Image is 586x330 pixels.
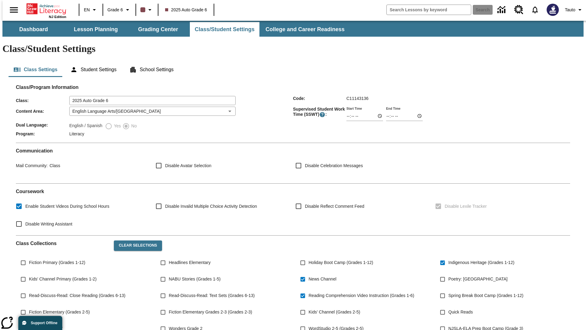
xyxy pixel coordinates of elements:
[105,4,134,15] button: Grade: Grade 6, Select a grade
[16,148,570,178] div: Communication
[448,292,523,299] span: Spring Break Boot Camp (Grades 1-12)
[29,309,90,315] span: Fiction Elementary (Grades 2-5)
[9,62,62,77] button: Class Settings
[16,131,69,136] span: Program :
[49,15,66,19] span: NJ Edition
[387,5,471,15] input: search field
[165,163,212,169] span: Disable Avatar Selection
[169,259,211,266] span: Headlines Elementary
[48,163,60,168] span: Class
[9,62,577,77] div: Class/Student Settings
[81,4,101,15] button: Language: EN, Select a language
[5,1,23,19] button: Open side menu
[69,96,236,105] input: Class
[169,292,255,299] span: Read-Discuss-Read: Text Sets (Grades 6-13)
[65,62,121,77] button: Student Settings
[2,22,350,37] div: SubNavbar
[309,309,360,315] span: Kids' Channel (Grades 2-5)
[16,123,69,127] span: Dual Language :
[25,203,109,210] span: Enable Student Videos During School Hours
[448,309,473,315] span: Quick Reads
[445,203,487,210] span: Disable Lexile Tracker
[84,7,90,13] span: EN
[29,259,85,266] span: Fiction Primary (Grades 1-12)
[128,22,189,37] button: Grading Center
[29,276,96,282] span: Kids' Channel Primary (Grades 1-2)
[3,22,64,37] button: Dashboard
[69,131,84,136] span: Literacy
[346,106,362,111] label: Start Time
[16,109,69,114] span: Content Area :
[261,22,349,37] button: College and Career Readiness
[309,276,336,282] span: News Channel
[565,7,575,13] span: Tauto
[448,259,514,266] span: Indigenous Heritage (Grades 1-12)
[16,148,570,154] h2: Communication
[114,240,162,251] button: Clear Selections
[25,221,72,227] span: Disable Writing Assistant
[448,276,508,282] span: Poetry: [GEOGRAPHIC_DATA]
[16,84,570,90] h2: Class/Program Information
[18,316,62,330] button: Support Offline
[319,112,325,118] button: Supervised Student Work Time is the timeframe when students can take LevelSet and when lessons ar...
[309,259,373,266] span: Holiday Boot Camp (Grades 1-12)
[65,22,126,37] button: Lesson Planning
[130,123,137,129] span: No
[16,90,570,138] div: Class/Program Information
[138,4,156,15] button: Class color is dark brown. Change class color
[305,203,364,210] span: Disable Reflect Comment Feed
[2,21,584,37] div: SubNavbar
[27,3,66,15] a: Home
[346,96,368,101] span: C11143136
[112,123,121,129] span: Yes
[562,4,586,15] button: Profile/Settings
[169,309,252,315] span: Fiction Elementary Grades 2-3 (Grades 2-3)
[16,189,570,230] div: Coursework
[31,321,57,325] span: Support Offline
[309,292,414,299] span: Reading Comprehension Video Instruction (Grades 1-6)
[169,276,221,282] span: NABU Stories (Grades 1-5)
[494,2,511,18] a: Data Center
[386,106,400,111] label: End Time
[107,7,123,13] span: Grade 6
[29,292,125,299] span: Read-Discuss-Read: Close Reading (Grades 6-13)
[16,189,570,194] h2: Course work
[293,107,346,118] span: Supervised Student Work Time (SSWT) :
[16,240,109,246] h2: Class Collections
[305,163,363,169] span: Disable Celebration Messages
[527,2,543,18] a: Notifications
[2,43,584,54] h1: Class/Student Settings
[69,107,236,116] div: English Language Arts/[GEOGRAPHIC_DATA]
[16,163,48,168] span: Mail Community :
[27,2,66,19] div: Home
[16,98,69,103] span: Class :
[511,2,527,18] a: Resource Center, Will open in new tab
[69,123,102,130] label: English / Spanish
[190,22,259,37] button: Class/Student Settings
[165,203,257,210] span: Disable Invalid Multiple Choice Activity Detection
[165,7,207,13] span: 2025 Auto Grade 6
[125,62,179,77] button: School Settings
[543,2,562,18] button: Select a new avatar
[547,4,559,16] img: Avatar
[293,96,346,101] span: Code :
